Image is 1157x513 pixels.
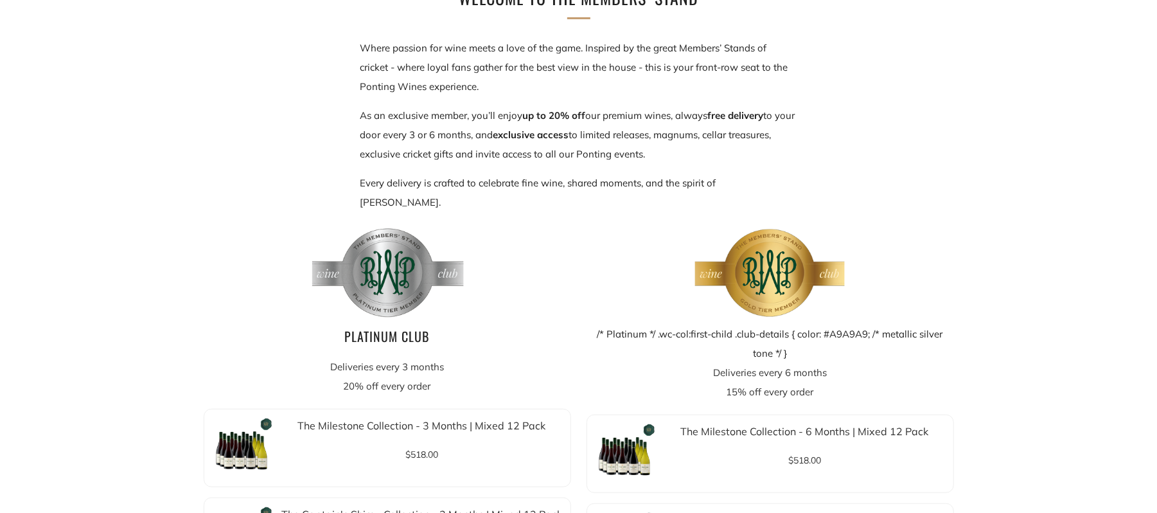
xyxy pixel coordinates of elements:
p: Every delivery is crafted to celebrate fine wine, shared moments, and the spirit of [PERSON_NAME]. [360,174,797,212]
p: The Milestone Collection - 6 Months | Mixed 12 Pack [664,425,946,438]
img: The Milestone Collection - 6 Months | Mixed 12 Pack [595,423,657,485]
p: Deliveries every 3 months 20% off every order [204,357,571,396]
p: Deliveries every 6 months 15% off every order [587,363,954,402]
p: The Milestone Collection - 3 Months | Mixed 12 Pack [281,419,563,433]
a: The Milestone Collection - 6 Months | Mixed 12 Pack The Milestone Collection - 6 Months | Mixed 1... [587,415,954,493]
img: The Milestone Collection - 3 Months | Mixed 12 Pack [212,417,274,479]
p: $518.00 [664,451,946,469]
p: As an exclusive member, you’ll enjoy our premium wines, always to your door every 3 or 6 months, ... [360,106,797,164]
strong: up to 20% off [523,109,586,122]
img: Platinum Club Logo [310,228,464,318]
a: The Milestone Collection - 3 Months | Mixed 12 Pack The Milestone Collection - 3 Months | Mixed 1... [204,409,571,487]
strong: free delivery [708,109,764,122]
strong: exclusive access [493,129,569,141]
p: Where passion for wine meets a love of the game. Inspired by the great Members’ Stands of cricket... [360,39,797,96]
img: Gold Club Logo [693,228,847,318]
h3: Platinum Club [204,325,571,348]
p: $518.00 [281,446,563,464]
